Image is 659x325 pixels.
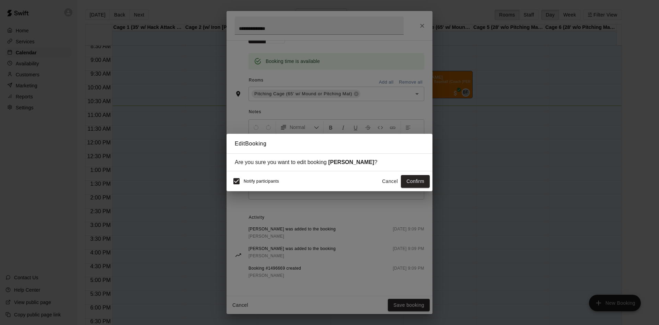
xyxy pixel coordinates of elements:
[401,175,430,188] button: Confirm
[328,159,374,165] strong: [PERSON_NAME]
[244,179,279,184] span: Notify participants
[379,175,401,188] button: Cancel
[227,134,432,154] h2: Edit Booking
[235,159,424,165] div: Are you sure you want to edit booking ?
